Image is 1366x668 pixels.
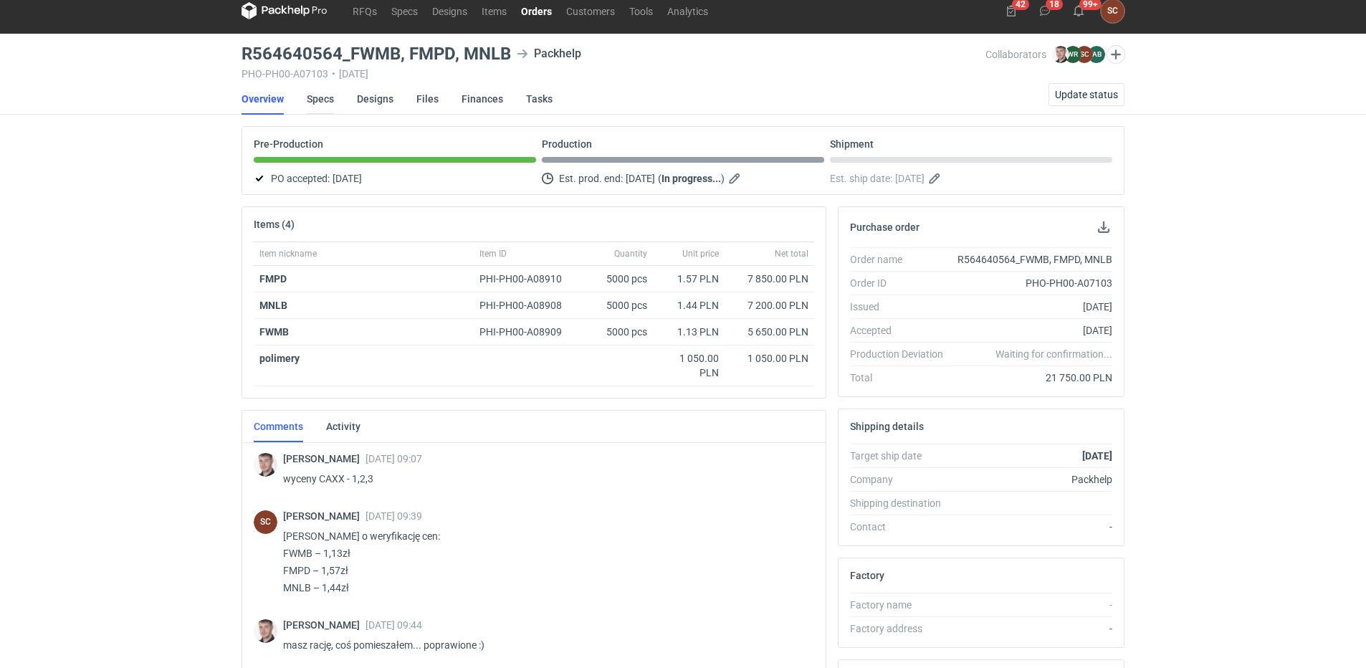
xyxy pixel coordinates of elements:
[242,83,284,115] a: Overview
[559,2,622,19] a: Customers
[332,68,335,80] span: •
[542,138,592,150] p: Production
[366,619,422,631] span: [DATE] 09:44
[1064,46,1081,63] figcaption: WR
[850,252,955,267] div: Order name
[850,221,920,233] h2: Purchase order
[326,411,360,442] a: Activity
[283,453,366,464] span: [PERSON_NAME]
[242,45,511,62] h3: R564640564_FWMB, FMPD, MNLB
[357,83,393,115] a: Designs
[850,421,924,432] h2: Shipping details
[614,248,647,259] span: Quantity
[1049,83,1124,106] button: Update status
[850,323,955,338] div: Accepted
[995,347,1112,361] em: Waiting for confirmation...
[581,292,653,319] div: 5000 pcs
[660,2,715,19] a: Analytics
[259,300,287,311] strong: MNLB
[895,170,925,187] span: [DATE]
[622,2,660,19] a: Tools
[985,49,1046,60] span: Collaborators
[259,353,300,364] strong: polimery
[955,472,1112,487] div: Packhelp
[254,453,277,477] img: Maciej Sikora
[254,170,536,187] div: PO accepted:
[254,619,277,643] img: Maciej Sikora
[850,449,955,463] div: Target ship date
[283,510,366,522] span: [PERSON_NAME]
[259,248,317,259] span: Item nickname
[366,510,422,522] span: [DATE] 09:39
[727,170,745,187] button: Edit estimated production end date
[850,371,955,385] div: Total
[242,68,985,80] div: PHO-PH00-A07103 [DATE]
[659,298,719,312] div: 1.44 PLN
[384,2,425,19] a: Specs
[259,326,289,338] strong: FWMB
[1076,46,1093,63] figcaption: SC
[955,371,1112,385] div: 21 750.00 PLN
[514,2,559,19] a: Orders
[581,266,653,292] div: 5000 pcs
[254,510,277,534] div: Sylwia Cichórz
[307,83,334,115] a: Specs
[254,411,303,442] a: Comments
[479,325,575,339] div: PHI-PH00-A08909
[254,219,295,230] h2: Items (4)
[333,170,362,187] span: [DATE]
[955,621,1112,636] div: -
[955,598,1112,612] div: -
[850,472,955,487] div: Company
[526,83,553,115] a: Tasks
[283,619,366,631] span: [PERSON_NAME]
[730,351,808,366] div: 1 050.00 PLN
[1082,450,1112,462] strong: [DATE]
[581,319,653,345] div: 5000 pcs
[955,323,1112,338] div: [DATE]
[254,510,277,534] figcaption: SC
[425,2,474,19] a: Designs
[658,173,661,184] em: (
[283,636,803,654] p: masz rację, coś pomieszałem... poprawione :)
[479,248,507,259] span: Item ID
[366,453,422,464] span: [DATE] 09:07
[1088,46,1105,63] figcaption: AB
[955,276,1112,290] div: PHO-PH00-A07103
[955,520,1112,534] div: -
[682,248,719,259] span: Unit price
[775,248,808,259] span: Net total
[850,347,955,361] div: Production Deviation
[850,276,955,290] div: Order ID
[474,2,514,19] a: Items
[730,298,808,312] div: 7 200.00 PLN
[626,170,655,187] span: [DATE]
[721,173,725,184] em: )
[850,598,955,612] div: Factory name
[659,272,719,286] div: 1.57 PLN
[850,300,955,314] div: Issued
[850,570,884,581] h2: Factory
[1052,46,1069,63] img: Maciej Sikora
[850,496,955,510] div: Shipping destination
[661,173,721,184] strong: In progress...
[517,45,581,62] div: Packhelp
[730,272,808,286] div: 7 850.00 PLN
[242,2,328,19] svg: Packhelp Pro
[730,325,808,339] div: 5 650.00 PLN
[479,272,575,286] div: PHI-PH00-A08910
[927,170,945,187] button: Edit estimated shipping date
[955,252,1112,267] div: R564640564_FWMB, FMPD, MNLB
[830,170,1112,187] div: Est. ship date:
[1107,45,1125,64] button: Edit collaborators
[830,138,874,150] p: Shipment
[1055,90,1118,100] span: Update status
[850,520,955,534] div: Contact
[416,83,439,115] a: Files
[955,300,1112,314] div: [DATE]
[254,138,323,150] p: Pre-Production
[542,170,824,187] div: Est. prod. end:
[659,351,719,380] div: 1 050.00 PLN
